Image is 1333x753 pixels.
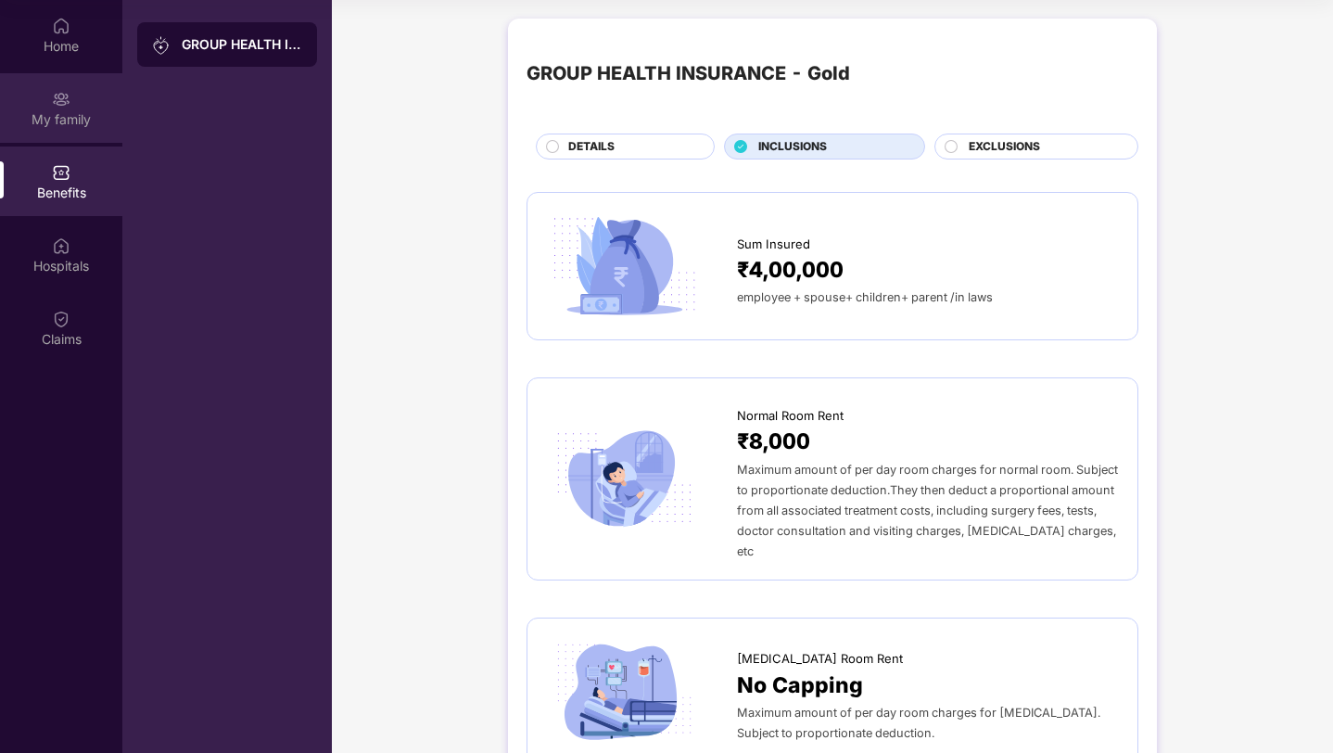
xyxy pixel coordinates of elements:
[52,310,70,328] img: svg+xml;base64,PHN2ZyBpZD0iQ2xhaW0iIHhtbG5zPSJodHRwOi8vd3d3LnczLm9yZy8yMDAwL3N2ZyIgd2lkdGg9IjIwIi...
[52,163,70,182] img: svg+xml;base64,PHN2ZyBpZD0iQmVuZWZpdHMiIHhtbG5zPSJodHRwOi8vd3d3LnczLm9yZy8yMDAwL3N2ZyIgd2lkdGg9Ij...
[527,59,850,88] div: GROUP HEALTH INSURANCE - Gold
[152,36,171,55] img: svg+xml;base64,PHN2ZyB3aWR0aD0iMjAiIGhlaWdodD0iMjAiIHZpZXdCb3g9IjAgMCAyMCAyMCIgZmlsbD0ibm9uZSIgeG...
[737,649,903,668] span: [MEDICAL_DATA] Room Rent
[546,425,703,534] img: icon
[737,406,844,425] span: Normal Room Rent
[758,138,827,156] span: INCLUSIONS
[546,637,703,747] img: icon
[52,90,70,108] img: svg+xml;base64,PHN2ZyB3aWR0aD0iMjAiIGhlaWdodD0iMjAiIHZpZXdCb3g9IjAgMCAyMCAyMCIgZmlsbD0ibm9uZSIgeG...
[568,138,615,156] span: DETAILS
[182,35,302,54] div: GROUP HEALTH INSURANCE - Gold
[52,236,70,255] img: svg+xml;base64,PHN2ZyBpZD0iSG9zcGl0YWxzIiB4bWxucz0iaHR0cDovL3d3dy53My5vcmcvMjAwMC9zdmciIHdpZHRoPS...
[52,17,70,35] img: svg+xml;base64,PHN2ZyBpZD0iSG9tZSIgeG1sbnM9Imh0dHA6Ly93d3cudzMub3JnLzIwMDAvc3ZnIiB3aWR0aD0iMjAiIG...
[737,669,863,702] span: No Capping
[737,290,993,304] span: employee + spouse+ children+ parent /in laws
[737,706,1100,740] span: Maximum amount of per day room charges for [MEDICAL_DATA]. Subject to proportionate deduction.
[737,463,1118,558] span: Maximum amount of per day room charges for normal room. Subject to proportionate deduction.They t...
[546,211,703,321] img: icon
[737,253,844,287] span: ₹4,00,000
[969,138,1040,156] span: EXCLUSIONS
[737,425,810,458] span: ₹8,000
[737,235,810,253] span: Sum Insured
